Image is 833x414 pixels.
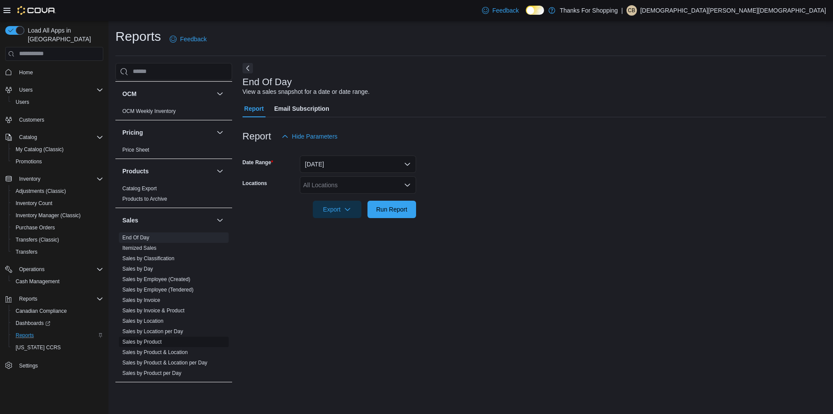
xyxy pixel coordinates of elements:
[16,224,55,231] span: Purchase Orders
[180,35,207,43] span: Feedback
[122,390,139,399] h3: Taxes
[122,266,153,272] a: Sales by Day
[16,332,34,339] span: Reports
[122,390,213,399] button: Taxes
[215,389,225,400] button: Taxes
[122,108,176,115] span: OCM Weekly Inventory
[122,128,143,137] h3: Pricing
[16,85,36,95] button: Users
[19,266,45,273] span: Operations
[122,245,157,252] span: Itemized Sales
[12,186,103,196] span: Adjustments (Classic)
[12,318,103,328] span: Dashboards
[12,318,54,328] a: Dashboards
[560,5,618,16] p: Thanks For Shopping
[19,176,40,182] span: Inventory
[122,276,190,283] span: Sales by Employee (Created)
[313,201,361,218] button: Export
[122,234,149,241] span: End Of Day
[16,174,44,184] button: Inventory
[115,232,232,382] div: Sales
[12,144,67,155] a: My Catalog (Classic)
[12,97,33,107] a: Users
[9,305,107,317] button: Canadian Compliance
[12,235,103,245] span: Transfers (Classic)
[122,370,181,376] a: Sales by Product per Day
[12,330,37,341] a: Reports
[122,349,188,355] a: Sales by Product & Location
[122,318,164,325] span: Sales by Location
[243,159,273,166] label: Date Range
[16,294,41,304] button: Reports
[122,245,157,251] a: Itemized Sales
[19,86,33,93] span: Users
[12,210,84,221] a: Inventory Manager (Classic)
[274,100,329,117] span: Email Subscription
[492,6,519,15] span: Feedback
[122,359,207,366] span: Sales by Product & Location per Day
[404,182,411,189] button: Open list of options
[9,156,107,168] button: Promotions
[122,276,190,282] a: Sales by Employee (Created)
[9,96,107,108] button: Users
[16,85,103,95] span: Users
[16,264,48,275] button: Operations
[9,246,107,258] button: Transfers
[122,297,160,303] a: Sales by Invoice
[122,196,167,202] a: Products to Archive
[621,5,623,16] p: |
[16,158,42,165] span: Promotions
[9,341,107,354] button: [US_STATE] CCRS
[122,286,193,293] span: Sales by Employee (Tendered)
[122,146,149,153] span: Price Sheet
[9,275,107,288] button: Cash Management
[122,328,183,335] span: Sales by Location per Day
[2,293,107,305] button: Reports
[12,306,103,316] span: Canadian Compliance
[122,287,193,293] a: Sales by Employee (Tendered)
[243,131,271,142] h3: Report
[16,67,103,78] span: Home
[19,69,33,76] span: Home
[9,209,107,222] button: Inventory Manager (Classic)
[9,143,107,156] button: My Catalog (Classic)
[12,198,56,209] a: Inventory Count
[300,156,416,173] button: [DATE]
[16,132,40,142] button: Catalog
[16,212,81,219] span: Inventory Manager (Classic)
[115,145,232,159] div: Pricing
[16,308,67,315] span: Canadian Compliance
[122,339,162,345] a: Sales by Product
[19,116,44,123] span: Customers
[243,77,292,87] h3: End Of Day
[122,297,160,304] span: Sales by Invoice
[24,26,103,43] span: Load All Apps in [GEOGRAPHIC_DATA]
[16,248,37,255] span: Transfers
[122,128,213,137] button: Pricing
[12,235,62,245] a: Transfers (Classic)
[12,186,69,196] a: Adjustments (Classic)
[122,235,149,241] a: End Of Day
[9,234,107,246] button: Transfers (Classic)
[122,307,184,314] span: Sales by Invoice & Product
[115,183,232,208] div: Products
[122,255,174,262] span: Sales by Classification
[122,349,188,356] span: Sales by Product & Location
[16,200,52,207] span: Inventory Count
[278,128,341,145] button: Hide Parameters
[19,362,38,369] span: Settings
[16,344,61,351] span: [US_STATE] CCRS
[12,276,63,287] a: Cash Management
[243,63,253,73] button: Next
[12,222,103,233] span: Purchase Orders
[12,97,103,107] span: Users
[122,89,213,98] button: OCM
[122,265,153,272] span: Sales by Day
[5,63,103,394] nav: Complex example
[12,156,46,167] a: Promotions
[122,308,184,314] a: Sales by Invoice & Product
[640,5,826,16] p: [DEMOGRAPHIC_DATA][PERSON_NAME][DEMOGRAPHIC_DATA]
[9,197,107,209] button: Inventory Count
[243,180,267,187] label: Locations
